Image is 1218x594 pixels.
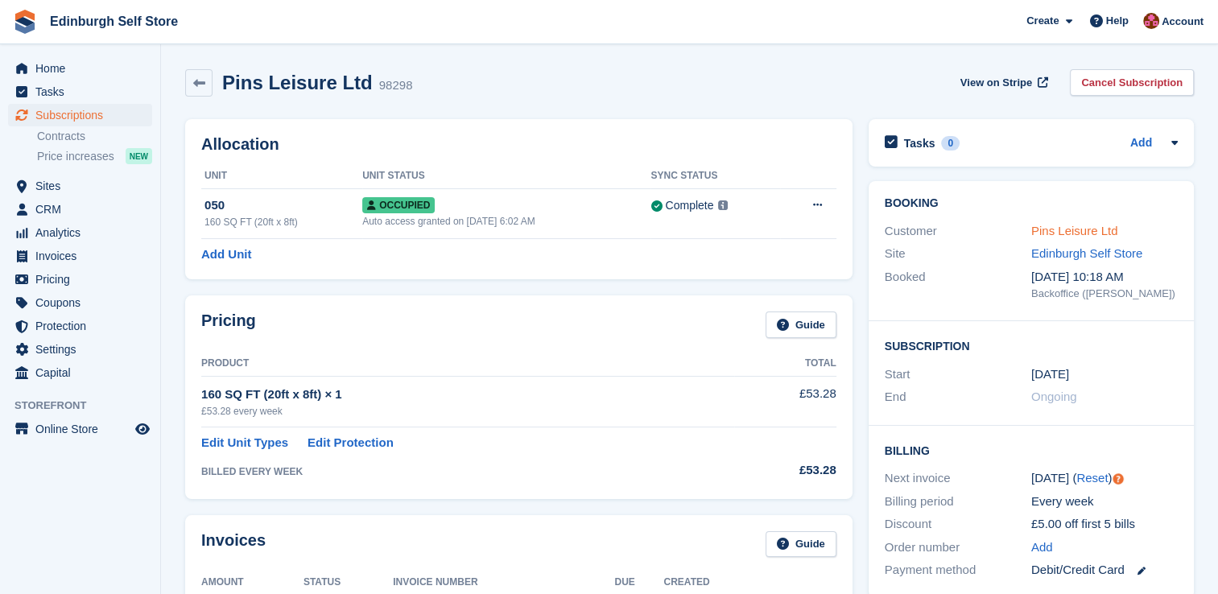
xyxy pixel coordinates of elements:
[885,365,1031,384] div: Start
[204,196,362,215] div: 050
[1031,493,1178,511] div: Every week
[885,222,1031,241] div: Customer
[201,245,251,264] a: Add Unit
[201,434,288,452] a: Edit Unit Types
[362,197,435,213] span: Occupied
[35,291,132,314] span: Coupons
[308,434,394,452] a: Edit Protection
[8,361,152,384] a: menu
[8,104,152,126] a: menu
[960,75,1032,91] span: View on Stripe
[201,464,734,479] div: BILLED EVERY WEEK
[766,531,836,558] a: Guide
[941,136,960,151] div: 0
[665,197,713,214] div: Complete
[37,149,114,164] span: Price increases
[1162,14,1204,30] span: Account
[35,221,132,244] span: Analytics
[201,531,266,558] h2: Invoices
[885,515,1031,534] div: Discount
[8,80,152,103] a: menu
[8,221,152,244] a: menu
[885,442,1178,458] h2: Billing
[1130,134,1152,153] a: Add
[1143,13,1159,29] img: Lucy Michalec
[35,418,132,440] span: Online Store
[734,461,836,480] div: £53.28
[1031,538,1053,557] a: Add
[204,215,362,229] div: 160 SQ FT (20ft x 8ft)
[954,69,1051,96] a: View on Stripe
[885,197,1178,210] h2: Booking
[35,338,132,361] span: Settings
[1031,268,1178,287] div: [DATE] 10:18 AM
[201,386,734,404] div: 160 SQ FT (20ft x 8ft) × 1
[1031,365,1069,384] time: 2025-08-03 23:00:00 UTC
[43,8,184,35] a: Edinburgh Self Store
[35,361,132,384] span: Capital
[885,245,1031,263] div: Site
[8,57,152,80] a: menu
[766,311,836,338] a: Guide
[8,198,152,221] a: menu
[362,214,650,229] div: Auto access granted on [DATE] 6:02 AM
[650,163,779,189] th: Sync Status
[201,404,734,419] div: £53.28 every week
[8,338,152,361] a: menu
[1031,561,1178,580] div: Debit/Credit Card
[201,163,362,189] th: Unit
[885,469,1031,488] div: Next invoice
[8,245,152,267] a: menu
[885,388,1031,406] div: End
[8,418,152,440] a: menu
[201,311,256,338] h2: Pricing
[1031,286,1178,302] div: Backoffice ([PERSON_NAME])
[37,147,152,165] a: Price increases NEW
[1076,471,1108,485] a: Reset
[885,493,1031,511] div: Billing period
[126,148,152,164] div: NEW
[734,376,836,427] td: £53.28
[8,315,152,337] a: menu
[35,198,132,221] span: CRM
[885,268,1031,302] div: Booked
[904,136,935,151] h2: Tasks
[35,268,132,291] span: Pricing
[885,337,1178,353] h2: Subscription
[1031,224,1118,237] a: Pins Leisure Ltd
[201,135,836,154] h2: Allocation
[35,104,132,126] span: Subscriptions
[1111,472,1125,486] div: Tooltip anchor
[734,351,836,377] th: Total
[718,200,728,210] img: icon-info-grey-7440780725fd019a000dd9b08b2336e03edf1995a4989e88bcd33f0948082b44.svg
[1031,246,1142,260] a: Edinburgh Self Store
[362,163,650,189] th: Unit Status
[8,268,152,291] a: menu
[35,80,132,103] span: Tasks
[8,291,152,314] a: menu
[13,10,37,34] img: stora-icon-8386f47178a22dfd0bd8f6a31ec36ba5ce8667c1dd55bd0f319d3a0aa187defe.svg
[1070,69,1194,96] a: Cancel Subscription
[37,129,152,144] a: Contracts
[1031,469,1178,488] div: [DATE] ( )
[35,315,132,337] span: Protection
[35,245,132,267] span: Invoices
[379,76,413,95] div: 98298
[1026,13,1059,29] span: Create
[222,72,373,93] h2: Pins Leisure Ltd
[1106,13,1129,29] span: Help
[14,398,160,414] span: Storefront
[885,561,1031,580] div: Payment method
[133,419,152,439] a: Preview store
[1031,515,1178,534] div: £5.00 off first 5 bills
[201,351,734,377] th: Product
[35,57,132,80] span: Home
[35,175,132,197] span: Sites
[1031,390,1077,403] span: Ongoing
[885,538,1031,557] div: Order number
[8,175,152,197] a: menu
